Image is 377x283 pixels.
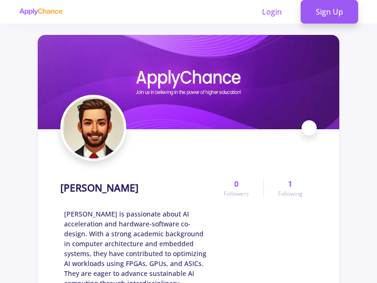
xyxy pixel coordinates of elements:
span: Following [278,190,303,198]
img: applychance logo text only [19,8,63,16]
img: Kevin Robinsoncover image [38,35,339,129]
span: 0 [234,178,238,190]
span: Followers [224,190,249,198]
img: Kevin Robinsonavatar [63,97,124,158]
a: 0Followers [210,178,263,198]
h1: [PERSON_NAME] [60,182,139,194]
span: 1 [288,178,292,190]
a: 1Following [263,178,317,198]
